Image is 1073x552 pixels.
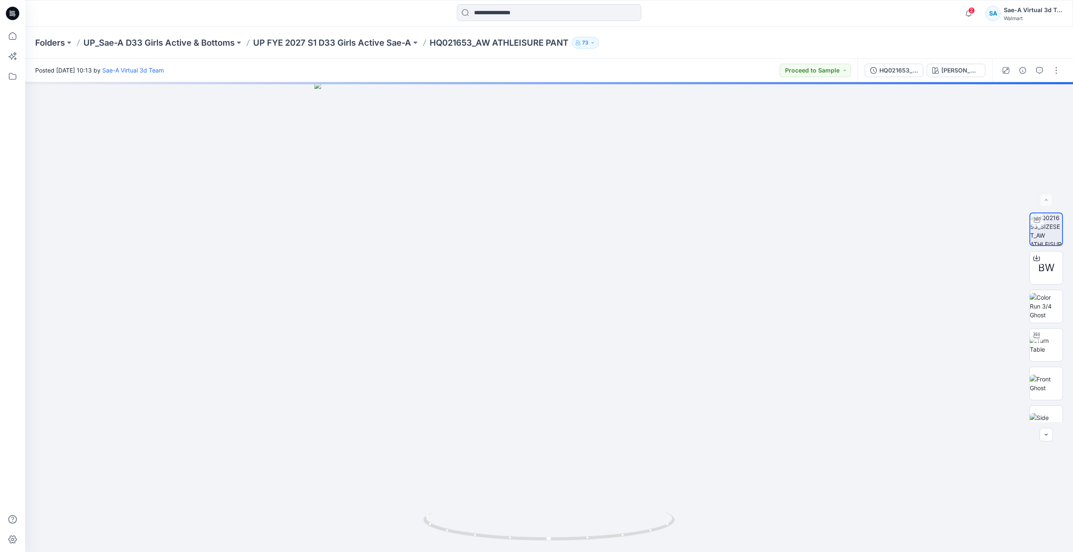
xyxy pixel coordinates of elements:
a: UP FYE 2027 S1 D33 Girls Active Sae-A [253,37,411,49]
img: Color Run 3/4 Ghost [1030,293,1063,319]
span: Posted [DATE] 10:13 by [35,66,164,75]
button: 73 [572,37,599,49]
a: UP_Sae-A D33 Girls Active & Bottoms [83,37,235,49]
p: HQ021653_AW ATHLEISURE PANT [430,37,568,49]
img: Side Ghost [1030,413,1063,431]
a: Sae-A Virtual 3d Team [102,67,164,74]
div: [PERSON_NAME]-PINK CANDY [941,66,980,75]
img: Turn Table [1030,336,1063,354]
button: Details [1016,64,1029,77]
div: SA [985,6,1000,21]
button: [PERSON_NAME]-PINK CANDY [927,64,985,77]
p: 73 [582,38,588,47]
img: HQ021653_SIZESET_AW ATHLEISURE PANT_SaeA_081525_MIRABELLA [1030,213,1062,245]
button: HQ021653_SIZESET_MIRABELLA [865,64,923,77]
span: 2 [968,7,975,14]
div: Walmart [1004,15,1063,21]
a: Folders [35,37,65,49]
div: HQ021653_SIZESET_MIRABELLA [879,66,918,75]
span: BW [1038,260,1055,275]
div: Sae-A Virtual 3d Team [1004,5,1063,15]
img: Front Ghost [1030,375,1063,392]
